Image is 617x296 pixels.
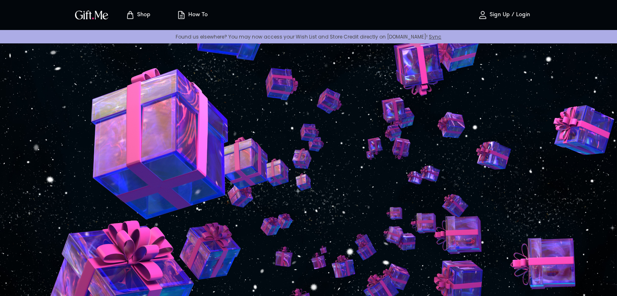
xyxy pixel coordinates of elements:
[6,33,611,40] p: Found us elsewhere? You may now access your Wish List and Store Credit directly on [DOMAIN_NAME]!
[73,9,110,21] img: GiftMe Logo
[170,2,215,28] button: How To
[176,10,186,20] img: how-to.svg
[73,10,111,20] button: GiftMe Logo
[464,2,545,28] button: Sign Up / Login
[429,33,441,40] a: Sync
[186,12,208,19] p: How To
[135,12,150,19] p: Shop
[116,2,160,28] button: Store page
[488,12,530,19] p: Sign Up / Login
